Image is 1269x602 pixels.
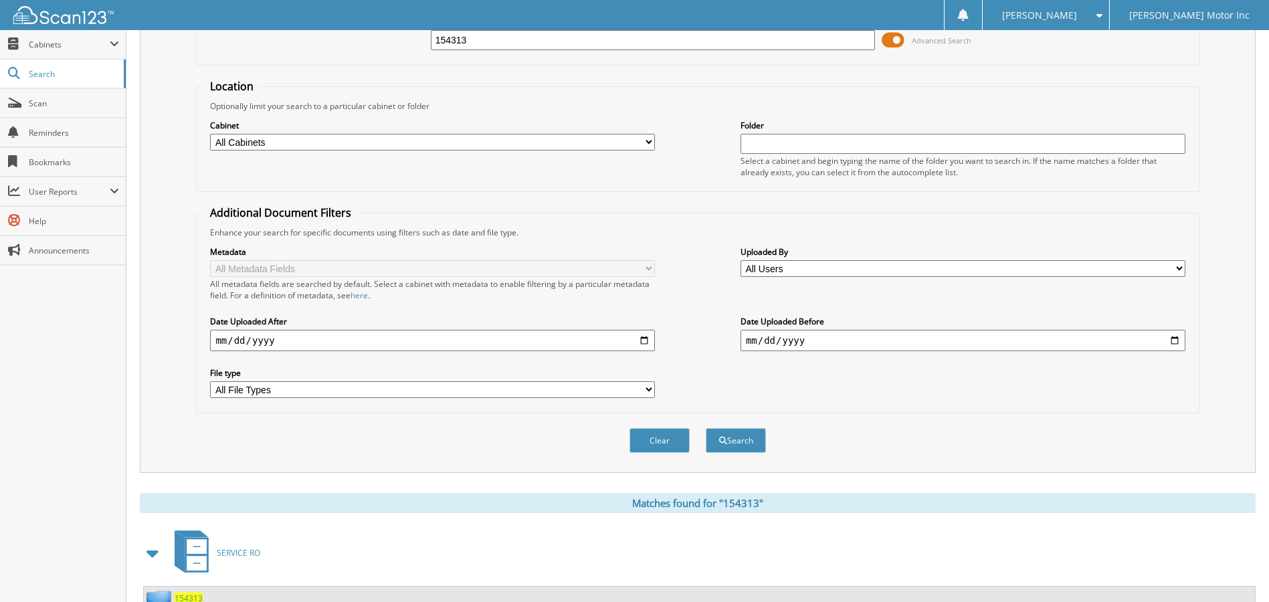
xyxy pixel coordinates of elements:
[29,215,119,227] span: Help
[203,100,1191,112] div: Optionally limit your search to a particular cabinet or folder
[912,35,971,45] span: Advanced Search
[1002,11,1077,19] span: [PERSON_NAME]
[741,120,1185,131] label: Folder
[29,39,110,50] span: Cabinets
[706,428,766,453] button: Search
[741,316,1185,327] label: Date Uploaded Before
[203,79,260,94] legend: Location
[29,245,119,256] span: Announcements
[351,290,368,301] a: here
[13,6,114,24] img: scan123-logo-white.svg
[741,155,1185,178] div: Select a cabinet and begin typing the name of the folder you want to search in. If the name match...
[741,330,1185,351] input: end
[167,526,260,579] a: SERVICE RO
[29,186,110,197] span: User Reports
[210,278,655,301] div: All metadata fields are searched by default. Select a cabinet with metadata to enable filtering b...
[210,120,655,131] label: Cabinet
[203,205,358,220] legend: Additional Document Filters
[1129,11,1250,19] span: [PERSON_NAME] Motor Inc
[1202,538,1269,602] iframe: Chat Widget
[29,98,119,109] span: Scan
[741,246,1185,258] label: Uploaded By
[210,316,655,327] label: Date Uploaded After
[210,246,655,258] label: Metadata
[210,367,655,379] label: File type
[203,227,1191,238] div: Enhance your search for specific documents using filters such as date and file type.
[29,68,117,80] span: Search
[217,547,260,559] span: SERVICE RO
[210,330,655,351] input: start
[140,493,1256,513] div: Matches found for "154313"
[629,428,690,453] button: Clear
[29,157,119,168] span: Bookmarks
[29,127,119,138] span: Reminders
